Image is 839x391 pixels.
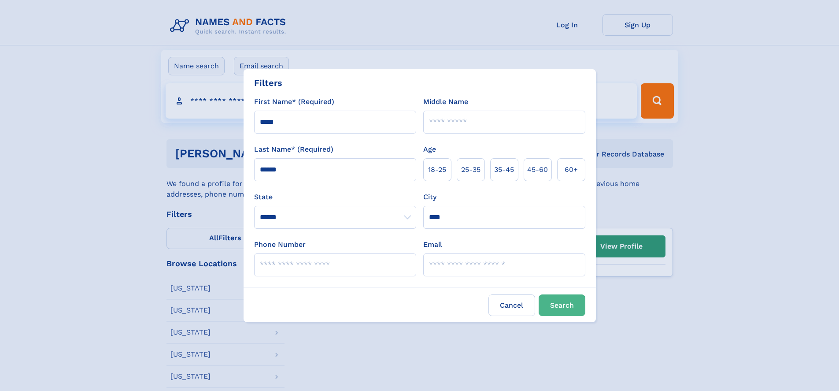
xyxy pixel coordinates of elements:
[494,164,514,175] span: 35‑45
[254,144,333,155] label: Last Name* (Required)
[527,164,548,175] span: 45‑60
[254,192,416,202] label: State
[428,164,446,175] span: 18‑25
[539,294,585,316] button: Search
[423,192,436,202] label: City
[254,97,334,107] label: First Name* (Required)
[254,76,282,89] div: Filters
[423,239,442,250] label: Email
[488,294,535,316] label: Cancel
[254,239,306,250] label: Phone Number
[423,144,436,155] label: Age
[461,164,480,175] span: 25‑35
[423,97,468,107] label: Middle Name
[565,164,578,175] span: 60+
